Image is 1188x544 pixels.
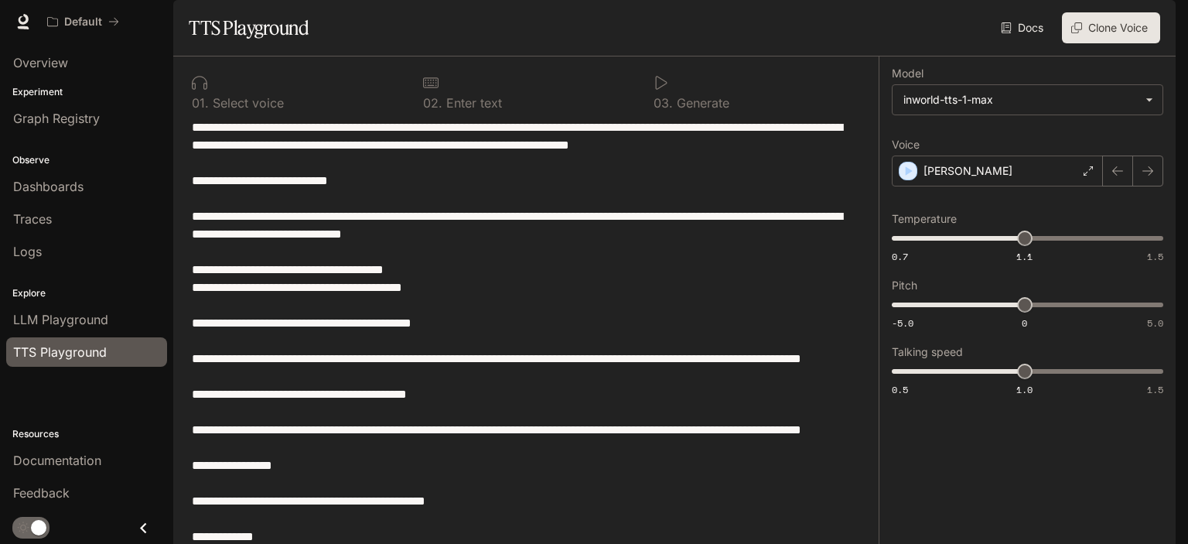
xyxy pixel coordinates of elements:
[923,163,1012,179] p: [PERSON_NAME]
[654,97,673,109] p: 0 3 .
[892,250,908,263] span: 0.7
[1062,12,1160,43] button: Clone Voice
[209,97,284,109] p: Select voice
[892,280,917,291] p: Pitch
[1147,250,1163,263] span: 1.5
[40,6,126,37] button: All workspaces
[1147,383,1163,396] span: 1.5
[189,12,309,43] h1: TTS Playground
[1016,250,1033,263] span: 1.1
[892,68,923,79] p: Model
[892,347,963,358] p: Talking speed
[442,97,502,109] p: Enter text
[892,383,908,396] span: 0.5
[892,214,957,224] p: Temperature
[1022,316,1027,330] span: 0
[903,92,1138,108] div: inworld-tts-1-max
[998,12,1050,43] a: Docs
[64,15,102,29] p: Default
[192,97,209,109] p: 0 1 .
[673,97,729,109] p: Generate
[1016,383,1033,396] span: 1.0
[892,139,920,150] p: Voice
[423,97,442,109] p: 0 2 .
[1147,316,1163,330] span: 5.0
[893,85,1162,115] div: inworld-tts-1-max
[892,316,913,330] span: -5.0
